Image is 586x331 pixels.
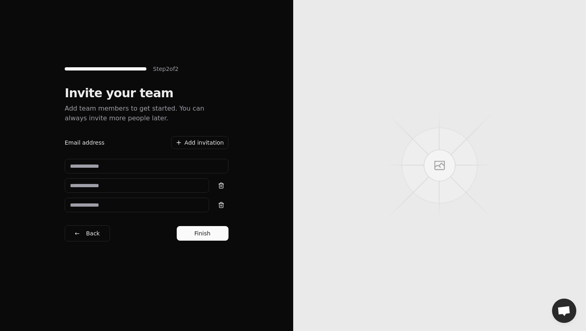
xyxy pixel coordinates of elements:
[65,104,228,123] p: Add team members to get started. You can always invite more people later.
[171,136,228,149] button: Add invitation
[65,225,110,241] button: ←Back
[75,229,80,237] span: ←
[552,299,576,323] div: Ouvrir le chat
[65,140,104,145] label: Email address
[153,65,178,73] p: Step 2 of 2
[65,86,228,100] h1: Invite your team
[177,226,228,241] button: Finish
